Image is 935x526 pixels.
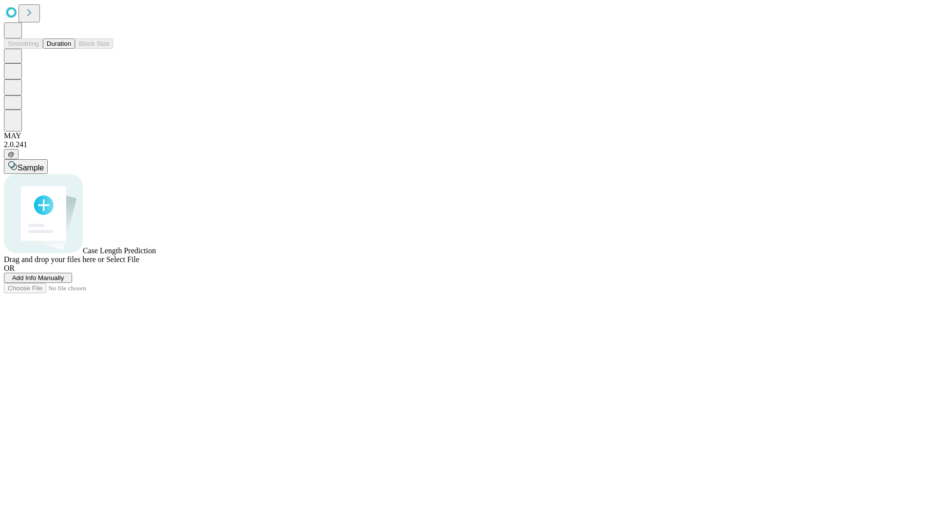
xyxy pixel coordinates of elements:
[4,131,931,140] div: MAY
[4,255,104,263] span: Drag and drop your files here or
[18,164,44,172] span: Sample
[4,159,48,174] button: Sample
[4,264,15,272] span: OR
[83,246,156,255] span: Case Length Prediction
[4,38,43,49] button: Smoothing
[4,149,19,159] button: @
[43,38,75,49] button: Duration
[4,140,931,149] div: 2.0.241
[4,273,72,283] button: Add Info Manually
[12,274,64,282] span: Add Info Manually
[75,38,113,49] button: Block Size
[8,150,15,158] span: @
[106,255,139,263] span: Select File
